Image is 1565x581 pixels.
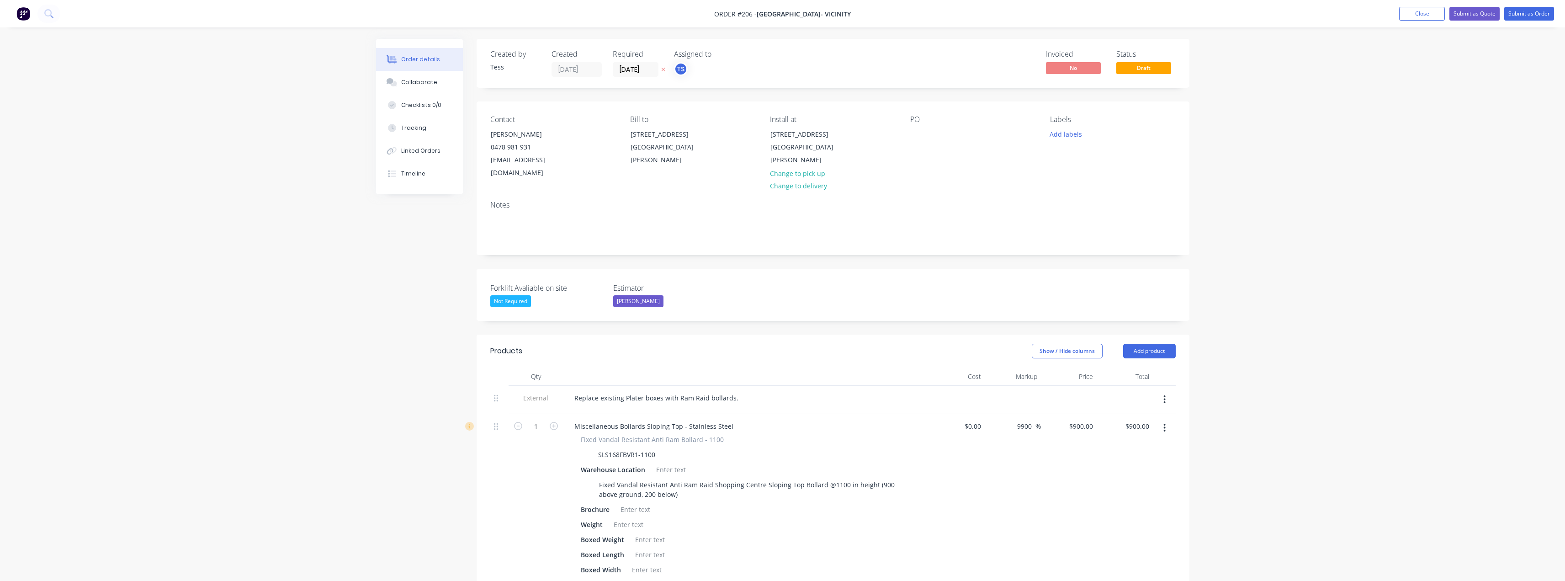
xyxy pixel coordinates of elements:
[910,115,1035,124] div: PO
[376,139,463,162] button: Linked Orders
[376,117,463,139] button: Tracking
[1046,62,1101,74] span: No
[401,124,426,132] div: Tracking
[594,448,659,461] div: SLS168FBVR1-1100
[630,115,755,124] div: Bill to
[1116,50,1176,59] div: Status
[577,533,628,546] div: Boxed Weight
[490,201,1176,209] div: Notes
[490,50,541,59] div: Created by
[490,346,522,357] div: Products
[491,154,567,179] div: [EMAIL_ADDRESS][DOMAIN_NAME]
[490,115,615,124] div: Contact
[1050,115,1175,124] div: Labels
[401,170,425,178] div: Timeline
[1041,368,1097,386] div: Price
[1035,421,1041,432] span: %
[401,78,437,86] div: Collaborate
[376,48,463,71] button: Order details
[929,368,985,386] div: Cost
[509,368,563,386] div: Qty
[401,147,440,155] div: Linked Orders
[714,10,757,18] span: Order #206 -
[631,141,706,166] div: [GEOGRAPHIC_DATA][PERSON_NAME]
[765,180,832,192] button: Change to delivery
[401,55,440,64] div: Order details
[16,7,30,21] img: Factory
[770,128,846,141] div: [STREET_ADDRESS]
[490,283,605,293] label: Forklift Avaliable on site
[401,101,441,109] div: Checklists 0/0
[567,420,741,433] div: Miscellaneous Bollards Sloping Top - Stainless Steel
[490,295,531,307] div: Not Required
[567,391,746,405] div: Replace existing Plater boxes with Ram Raid bollards.
[1399,7,1445,21] button: Close
[491,128,567,141] div: [PERSON_NAME]
[552,50,602,59] div: Created
[1045,128,1087,140] button: Add labels
[595,478,912,501] div: Fixed Vandal Resistant Anti Ram Raid Shopping Centre Sloping Top Bollard @1100 in height (900 abo...
[985,368,1041,386] div: Markup
[1097,368,1153,386] div: Total
[623,128,714,167] div: [STREET_ADDRESS][GEOGRAPHIC_DATA][PERSON_NAME]
[674,50,765,59] div: Assigned to
[490,62,541,72] div: Tess
[1504,7,1554,21] button: Submit as Order
[757,10,851,18] span: [GEOGRAPHIC_DATA]- Vicinity
[631,128,706,141] div: [STREET_ADDRESS]
[613,50,663,59] div: Required
[581,435,724,444] span: Fixed Vandal Resistant Anti Ram Bollard - 1100
[577,563,625,576] div: Boxed Width
[1032,344,1103,358] button: Show / Hide columns
[613,295,663,307] div: [PERSON_NAME]
[674,62,688,76] button: TS
[770,141,846,166] div: [GEOGRAPHIC_DATA][PERSON_NAME]
[376,71,463,94] button: Collaborate
[1123,344,1176,358] button: Add product
[577,548,628,561] div: Boxed Length
[1449,7,1500,21] button: Submit as Quote
[491,141,567,154] div: 0478 981 931
[1046,50,1105,59] div: Invoiced
[770,115,895,124] div: Install at
[512,393,560,403] span: External
[577,503,613,516] div: Brochure
[765,167,830,179] button: Change to pick up
[376,162,463,185] button: Timeline
[376,94,463,117] button: Checklists 0/0
[1116,62,1171,74] span: Draft
[613,283,727,293] label: Estimator
[577,518,606,531] div: Weight
[577,463,649,476] div: Warehouse Location
[483,128,574,180] div: [PERSON_NAME]0478 981 931[EMAIL_ADDRESS][DOMAIN_NAME]
[763,128,854,167] div: [STREET_ADDRESS][GEOGRAPHIC_DATA][PERSON_NAME]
